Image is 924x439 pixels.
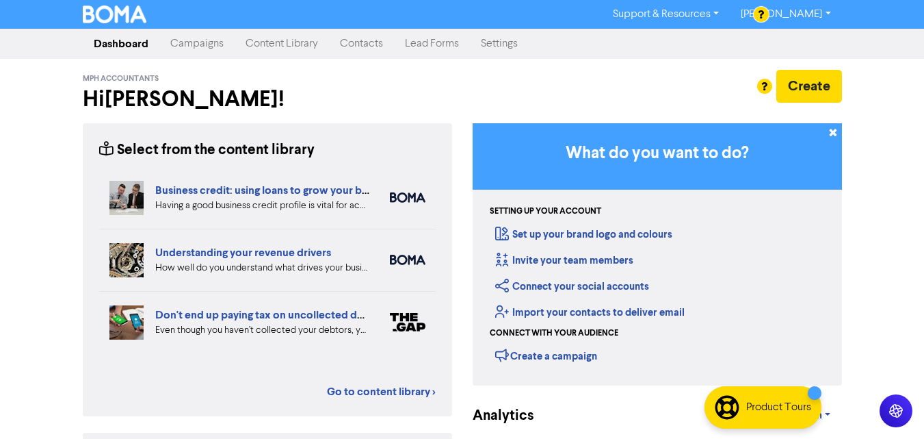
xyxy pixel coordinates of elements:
[856,373,924,439] iframe: Chat Widget
[495,345,597,366] div: Create a campaign
[329,30,394,58] a: Contacts
[155,199,369,213] div: Having a good business credit profile is vital for accessing routes to funding. We look at six di...
[83,86,452,112] h2: Hi [PERSON_NAME] !
[83,5,147,23] img: BOMA Logo
[473,123,842,386] div: Getting Started in BOMA
[730,3,841,25] a: [PERSON_NAME]
[155,323,369,338] div: Even though you haven’t collected your debtors, you still have to pay tax on them. This is becaus...
[327,384,436,400] a: Go to content library >
[495,280,649,293] a: Connect your social accounts
[155,261,369,275] div: How well do you understand what drives your business revenue? We can help you review your numbers...
[470,30,529,58] a: Settings
[155,308,393,322] a: Don't end up paying tax on uncollected debtors!
[490,205,601,218] div: Setting up your account
[155,246,331,260] a: Understanding your revenue drivers
[83,30,159,58] a: Dashboard
[495,228,672,241] a: Set up your brand logo and colours
[495,254,633,267] a: Invite your team members
[602,3,730,25] a: Support & Resources
[99,140,315,161] div: Select from the content library
[493,144,821,164] h3: What do you want to do?
[155,184,397,197] a: Business credit: using loans to grow your business
[235,30,329,58] a: Content Library
[776,70,842,103] button: Create
[390,255,425,265] img: boma_accounting
[473,405,517,427] div: Analytics
[390,313,425,331] img: thegap
[390,192,425,203] img: boma
[159,30,235,58] a: Campaigns
[490,327,618,340] div: Connect with your audience
[83,74,159,84] span: MPH Accountants
[495,306,685,319] a: Import your contacts to deliver email
[394,30,470,58] a: Lead Forms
